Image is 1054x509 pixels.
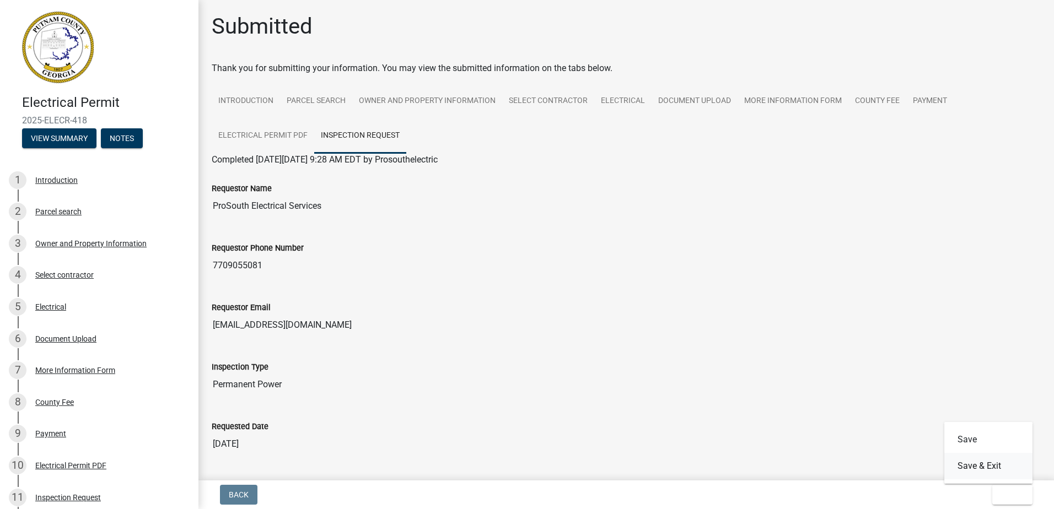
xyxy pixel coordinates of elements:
[229,490,249,499] span: Back
[35,271,94,279] div: Select contractor
[212,245,304,252] label: Requestor Phone Number
[35,398,74,406] div: County Fee
[944,422,1033,484] div: Exit
[212,62,1041,75] div: Thank you for submitting your information. You may view the submitted information on the tabs below.
[212,304,271,312] label: Requestor Email
[35,366,115,374] div: More Information Form
[101,128,143,148] button: Notes
[9,203,26,220] div: 2
[35,176,78,184] div: Introduction
[9,171,26,189] div: 1
[35,303,66,311] div: Electrical
[992,485,1033,505] button: Exit
[502,84,594,119] a: Select contractor
[35,430,66,437] div: Payment
[594,84,652,119] a: Electrical
[220,485,257,505] button: Back
[212,13,313,40] h1: Submitted
[35,208,82,215] div: Parcel search
[22,134,96,143] wm-modal-confirm: Summary
[22,128,96,148] button: View Summary
[212,423,268,431] label: Requested Date
[22,12,94,83] img: Putnam County, Georgia
[212,154,438,165] span: Completed [DATE][DATE] 9:28 AM EDT by Prosouthelectric
[35,462,106,469] div: Electrical Permit PDF
[35,240,147,247] div: Owner and Property Information
[212,84,280,119] a: Introduction
[906,84,954,119] a: Payment
[35,494,101,501] div: Inspection Request
[352,84,502,119] a: Owner and Property Information
[9,266,26,284] div: 4
[848,84,906,119] a: County Fee
[9,235,26,252] div: 3
[9,489,26,506] div: 11
[212,364,268,371] label: Inspection Type
[280,84,352,119] a: Parcel search
[9,361,26,379] div: 7
[101,134,143,143] wm-modal-confirm: Notes
[9,298,26,316] div: 5
[212,185,272,193] label: Requestor Name
[738,84,848,119] a: More Information Form
[652,84,738,119] a: Document Upload
[35,335,96,343] div: Document Upload
[22,95,190,111] h4: Electrical Permit
[22,115,176,126] span: 2025-ELECR-418
[212,118,314,154] a: Electrical Permit PDF
[9,425,26,442] div: 9
[944,453,1033,479] button: Save & Exit
[9,457,26,474] div: 10
[9,393,26,411] div: 8
[9,330,26,348] div: 6
[314,118,406,154] a: Inspection Request
[1001,490,1017,499] span: Exit
[944,426,1033,453] button: Save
